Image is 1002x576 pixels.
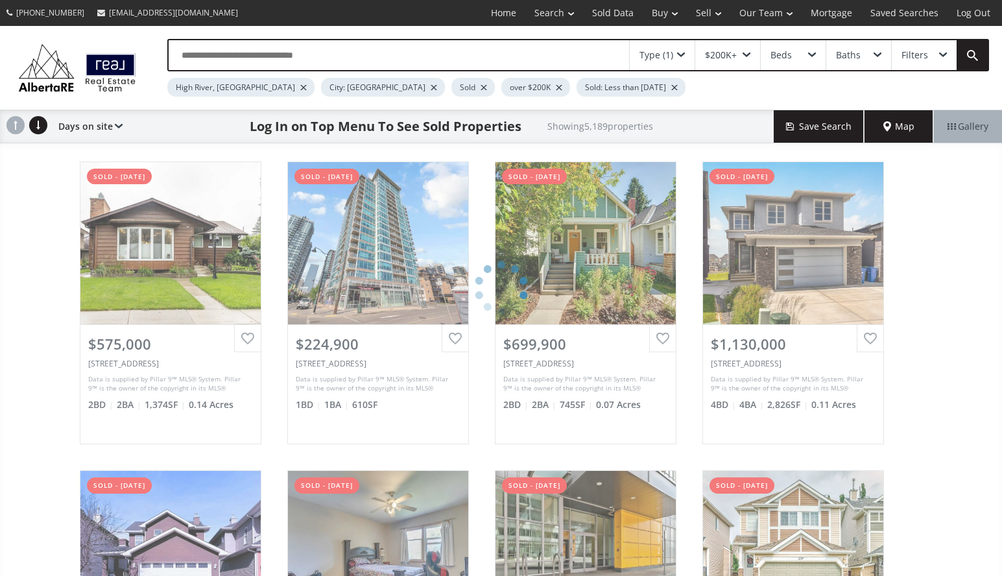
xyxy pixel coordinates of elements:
[774,110,865,143] button: Save Search
[91,1,245,25] a: [EMAIL_ADDRESS][DOMAIN_NAME]
[250,117,521,136] h1: Log In on Top Menu To See Sold Properties
[321,78,445,97] div: City: [GEOGRAPHIC_DATA]
[883,120,914,133] span: Map
[836,51,861,60] div: Baths
[13,41,141,95] img: Logo
[865,110,933,143] div: Map
[547,121,653,131] h2: Showing 5,189 properties
[16,7,84,18] span: [PHONE_NUMBER]
[167,78,315,97] div: High River, [GEOGRAPHIC_DATA]
[770,51,792,60] div: Beds
[948,120,988,133] span: Gallery
[501,78,570,97] div: over $200K
[705,51,737,60] div: $200K+
[109,7,238,18] span: [EMAIL_ADDRESS][DOMAIN_NAME]
[901,51,928,60] div: Filters
[451,78,495,97] div: Sold
[52,110,123,143] div: Days on site
[933,110,1002,143] div: Gallery
[577,78,686,97] div: Sold: Less than [DATE]
[639,51,673,60] div: Type (1)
